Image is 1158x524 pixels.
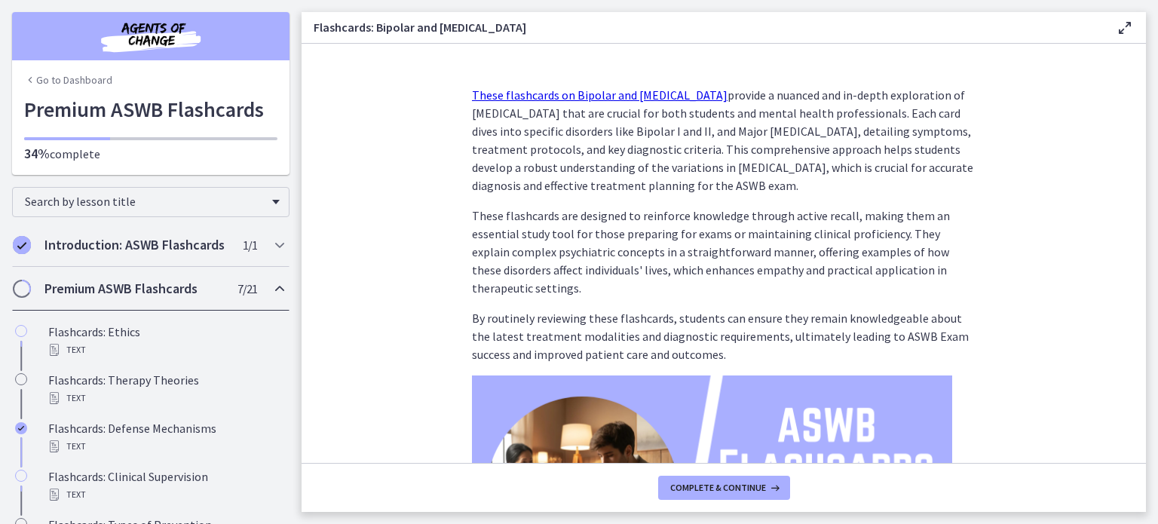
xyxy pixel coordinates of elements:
[48,467,283,504] div: Flashcards: Clinical Supervision
[670,482,766,494] span: Complete & continue
[48,486,283,504] div: Text
[24,93,277,125] h1: Premium ASWB Flashcards
[44,280,228,298] h2: Premium ASWB Flashcards
[24,145,50,162] span: 34%
[237,280,257,298] span: 7 / 21
[15,422,27,434] i: Completed
[24,145,277,163] p: complete
[658,476,790,500] button: Complete & continue
[48,437,283,455] div: Text
[472,87,728,103] a: These flashcards on Bipolar and [MEDICAL_DATA]
[44,236,228,254] h2: Introduction: ASWB Flashcards
[25,194,265,209] span: Search by lesson title
[472,86,976,195] p: provide a nuanced and in-depth exploration of [MEDICAL_DATA] that are crucial for both students a...
[472,207,976,297] p: These flashcards are designed to reinforce knowledge through active recall, making them an essent...
[13,236,31,254] i: Completed
[314,18,1092,36] h3: Flashcards: Bipolar and [MEDICAL_DATA]
[48,419,283,455] div: Flashcards: Defense Mechanisms
[24,72,112,87] a: Go to Dashboard
[48,371,283,407] div: Flashcards: Therapy Theories
[48,323,283,359] div: Flashcards: Ethics
[243,236,257,254] span: 1 / 1
[12,187,289,217] div: Search by lesson title
[60,18,241,54] img: Agents of Change
[48,389,283,407] div: Text
[48,341,283,359] div: Text
[472,309,976,363] p: By routinely reviewing these flashcards, students can ensure they remain knowledgeable about the ...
